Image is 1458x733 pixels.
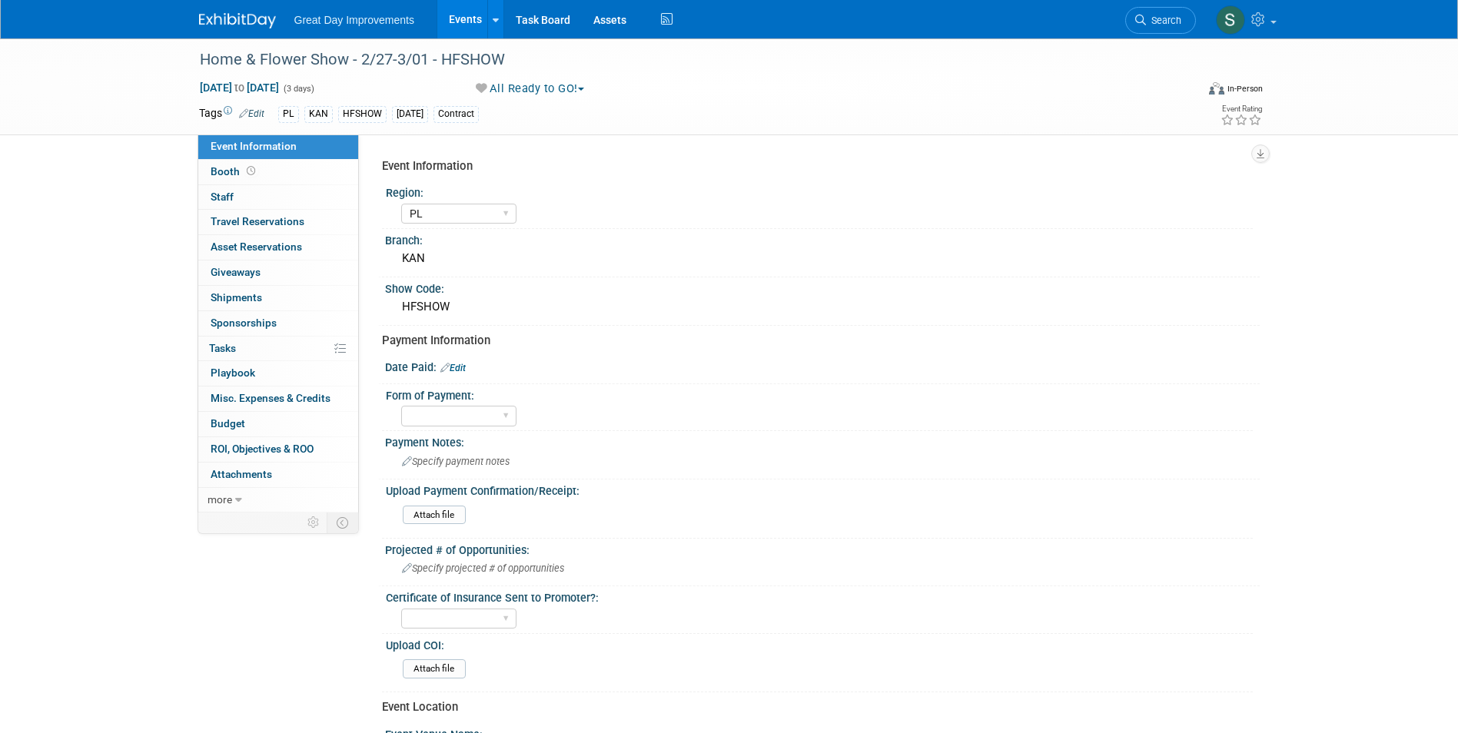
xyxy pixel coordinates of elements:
div: Payment Notes: [385,431,1260,450]
a: ROI, Objectives & ROO [198,437,358,462]
span: Attachments [211,468,272,480]
span: Giveaways [211,266,261,278]
span: Travel Reservations [211,215,304,227]
span: Specify payment notes [402,456,510,467]
span: Specify projected # of opportunities [402,562,564,574]
div: Event Location [382,699,1248,715]
span: Booth [211,165,258,177]
div: Contract [433,106,479,122]
div: Region: [386,181,1253,201]
div: Date Paid: [385,356,1260,376]
a: Attachments [198,463,358,487]
div: HFSHOW [397,295,1248,319]
span: Event Information [211,140,297,152]
a: more [198,488,358,512]
span: Misc. Expenses & Credits [211,392,330,404]
a: Asset Reservations [198,235,358,260]
span: Staff [211,191,234,203]
div: Upload Payment Confirmation/Receipt: [386,479,1253,499]
span: Budget [211,417,245,430]
a: Tasks [198,337,358,361]
img: Format-Inperson.png [1209,82,1224,95]
a: Event Information [198,134,358,159]
div: In-Person [1227,83,1263,95]
a: Edit [440,363,466,373]
span: more [208,493,232,506]
td: Toggle Event Tabs [327,512,358,532]
a: Misc. Expenses & Credits [198,386,358,411]
a: Travel Reservations [198,210,358,234]
a: Playbook [198,361,358,386]
div: Event Rating [1221,105,1262,113]
a: Budget [198,412,358,436]
a: Edit [239,108,264,119]
button: All Ready to GO! [470,81,590,97]
span: Sponsorships [211,317,277,329]
span: [DATE] [DATE] [199,81,280,95]
span: Asset Reservations [211,240,302,253]
img: Sha'Nautica Sales [1216,5,1245,35]
div: Show Code: [385,277,1260,297]
td: Tags [199,105,264,123]
span: to [232,81,247,94]
span: Great Day Improvements [294,14,414,26]
div: KAN [304,106,333,122]
a: Staff [198,185,358,210]
a: Giveaways [198,260,358,285]
span: Shipments [211,291,262,303]
div: PL [278,106,299,122]
div: [DATE] [392,106,428,122]
span: (3 days) [282,84,314,94]
div: Certificate of Insurance Sent to Promoter?: [386,586,1253,605]
img: ExhibitDay [199,13,276,28]
span: ROI, Objectives & ROO [211,443,314,455]
div: Projected # of Opportunities: [385,539,1260,558]
span: Booth not reserved yet [244,165,258,177]
div: Branch: [385,229,1260,248]
div: Payment Information [382,333,1248,349]
div: Event Information [382,158,1248,174]
div: Event Format [1105,80,1264,103]
td: Personalize Event Tab Strip [301,512,327,532]
div: Form of Payment: [386,384,1253,403]
div: KAN [397,247,1248,270]
div: HFSHOW [338,106,387,122]
a: Sponsorships [198,311,358,336]
div: Home & Flower Show - 2/27-3/01 - HFSHOW [194,46,1173,74]
a: Shipments [198,286,358,310]
span: Playbook [211,366,255,379]
a: Search [1125,7,1196,34]
a: Booth [198,160,358,184]
span: Search [1146,15,1181,26]
div: Upload COI: [386,634,1253,653]
span: Tasks [209,342,236,354]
